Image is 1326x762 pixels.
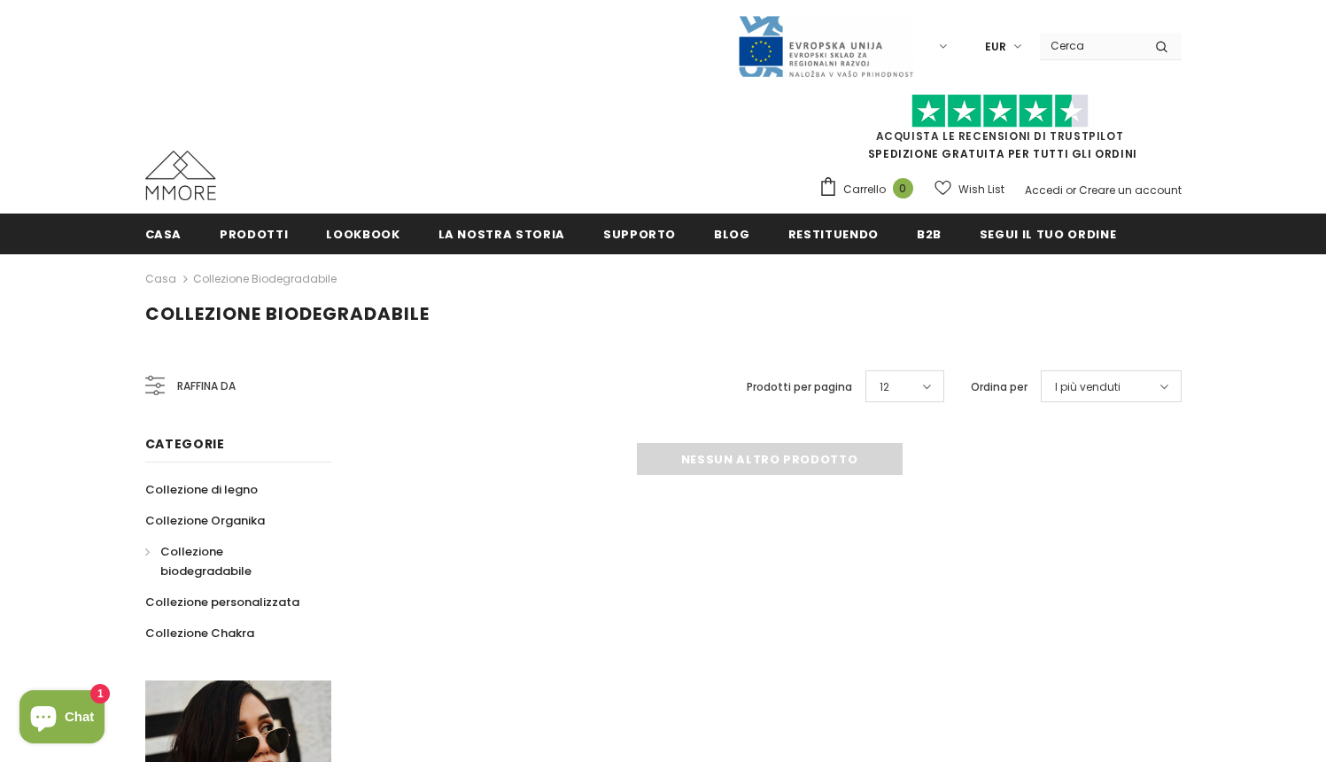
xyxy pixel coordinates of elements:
[145,481,258,498] span: Collezione di legno
[818,176,922,203] a: Carrello 0
[603,226,676,243] span: supporto
[193,271,337,286] a: Collezione biodegradabile
[145,536,312,587] a: Collezione biodegradabile
[145,505,265,536] a: Collezione Organika
[145,268,176,290] a: Casa
[917,226,942,243] span: B2B
[145,301,430,326] span: Collezione biodegradabile
[145,151,216,200] img: Casi MMORE
[177,377,236,396] span: Raffina da
[1079,183,1182,198] a: Creare un account
[788,226,879,243] span: Restituendo
[160,543,252,579] span: Collezione biodegradabile
[876,128,1124,144] a: Acquista le recensioni di TrustPilot
[788,214,879,253] a: Restituendo
[145,618,254,649] a: Collezione Chakra
[220,214,288,253] a: Prodotti
[747,378,852,396] label: Prodotti per pagina
[980,214,1116,253] a: Segui il tuo ordine
[934,174,1004,205] a: Wish List
[958,181,1004,198] span: Wish List
[145,594,299,610] span: Collezione personalizzata
[1066,183,1076,198] span: or
[818,102,1182,161] span: SPEDIZIONE GRATUITA PER TUTTI GLI ORDINI
[893,178,913,198] span: 0
[1040,33,1142,58] input: Search Site
[737,14,914,79] img: Javni Razpis
[911,94,1089,128] img: Fidati di Pilot Stars
[737,38,914,53] a: Javni Razpis
[145,512,265,529] span: Collezione Organika
[326,214,399,253] a: Lookbook
[714,214,750,253] a: Blog
[145,625,254,641] span: Collezione Chakra
[326,226,399,243] span: Lookbook
[145,226,182,243] span: Casa
[714,226,750,243] span: Blog
[971,378,1027,396] label: Ordina per
[880,378,889,396] span: 12
[1055,378,1121,396] span: I più venduti
[1025,183,1063,198] a: Accedi
[145,587,299,618] a: Collezione personalizzata
[917,214,942,253] a: B2B
[438,214,565,253] a: La nostra storia
[145,474,258,505] a: Collezione di legno
[980,226,1116,243] span: Segui il tuo ordine
[843,181,886,198] span: Carrello
[985,38,1006,56] span: EUR
[145,435,225,453] span: Categorie
[603,214,676,253] a: supporto
[438,226,565,243] span: La nostra storia
[145,214,182,253] a: Casa
[14,690,110,748] inbox-online-store-chat: Shopify online store chat
[220,226,288,243] span: Prodotti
